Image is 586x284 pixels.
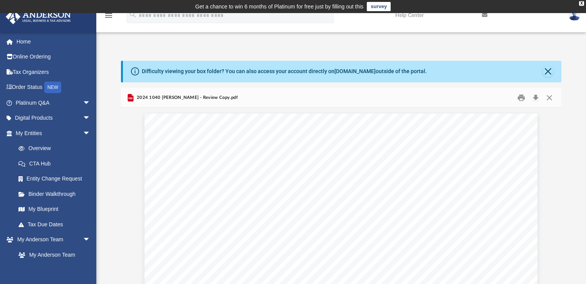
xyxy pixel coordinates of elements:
div: Get a chance to win 6 months of Platinum for free just by filling out this [195,2,364,11]
span: LLC [346,169,359,175]
span: 89121 [269,184,291,190]
span: LAS [200,184,214,190]
div: close [579,1,584,6]
span: arrow_drop_down [83,125,98,141]
a: CTA Hub [11,156,102,171]
a: Overview [11,141,102,156]
div: NEW [44,82,61,93]
button: Close [542,92,556,104]
span: BUSINESS [273,169,309,175]
span: [PERSON_NAME] [200,169,254,175]
a: Platinum Q&Aarrow_drop_down [5,95,102,110]
span: VEGAS, [218,184,246,190]
span: [PERSON_NAME] [223,177,274,183]
a: survey [367,2,391,11]
button: Print [514,92,529,104]
button: Close [542,66,553,77]
img: Anderson Advisors Platinum Portal [3,9,73,24]
button: Download [529,92,543,104]
a: My Entitiesarrow_drop_down [5,125,102,141]
img: User Pic [569,10,580,21]
a: My Anderson Team [11,247,94,262]
a: Tax Due Dates [11,217,102,232]
span: 3225 [200,177,218,183]
i: menu [104,11,113,20]
span: DRIVE [255,177,277,183]
a: Online Ordering [5,49,102,65]
a: [DOMAIN_NAME] [334,68,376,74]
a: My Blueprint [11,202,98,217]
span: NV [250,184,259,190]
a: Order StatusNEW [5,80,102,95]
a: Digital Productsarrow_drop_down [5,110,102,126]
span: arrow_drop_down [83,110,98,126]
a: Binder Walkthrough [11,186,102,202]
a: My Anderson Teamarrow_drop_down [5,232,98,247]
div: Difficulty viewing your box folder? You can also access your account directly on outside of the p... [142,67,427,75]
span: GLOBAL [241,169,269,175]
a: Entity Change Request [11,171,102,187]
a: menu [104,15,113,20]
span: GROUP, [314,169,341,175]
span: arrow_drop_down [83,95,98,111]
a: Home [5,34,102,49]
a: Tax Organizers [5,64,102,80]
span: arrow_drop_down [83,232,98,248]
span: 2024 1040 [PERSON_NAME] - Review Copy.pdf [135,94,238,101]
i: search [129,10,137,19]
